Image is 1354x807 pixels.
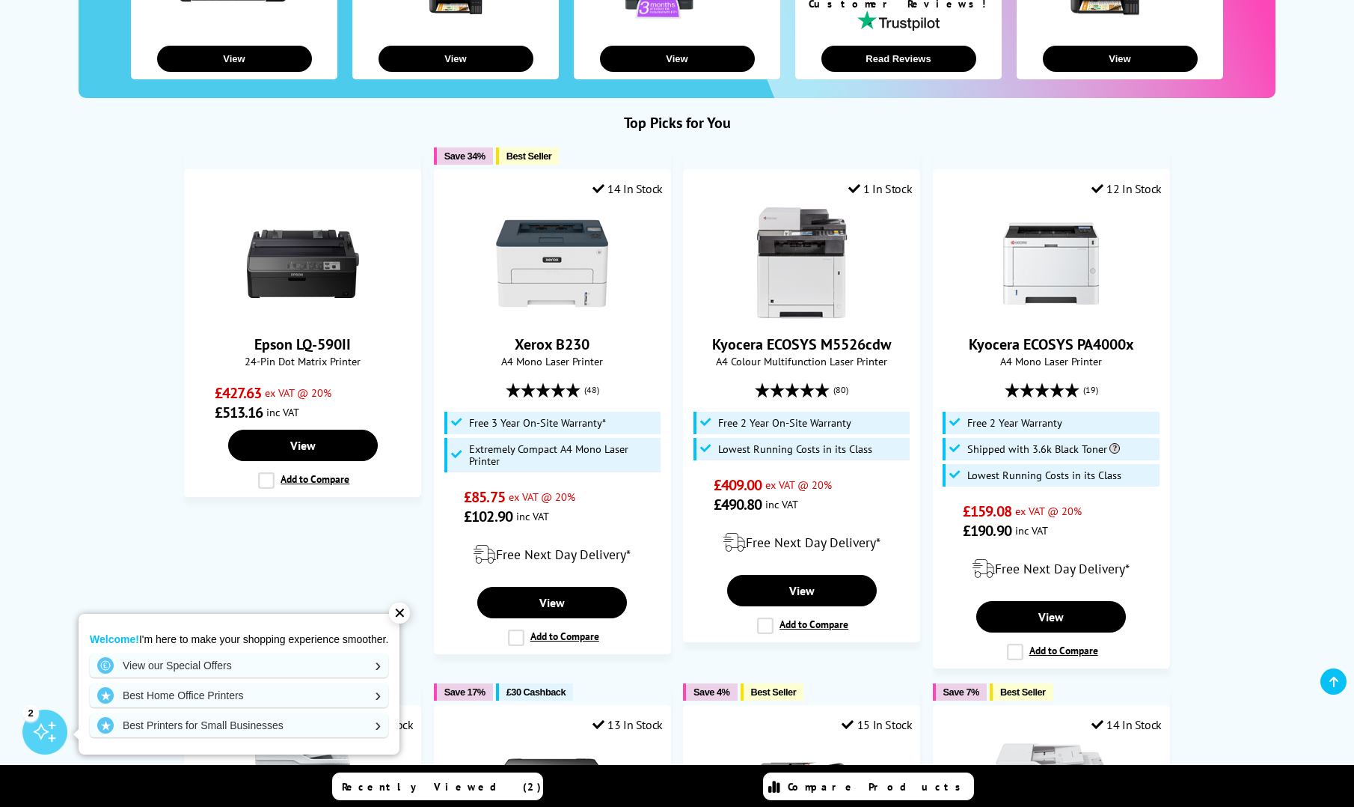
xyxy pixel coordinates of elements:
span: Save 7% [943,686,979,698]
span: £102.90 [464,507,512,526]
span: £427.63 [215,383,262,403]
button: Save 7% [933,683,987,701]
span: inc VAT [765,497,798,511]
button: Read Reviews [821,46,976,72]
div: 1 In Stock [848,181,913,196]
span: Save 34% [444,150,485,162]
span: ex VAT @ 20% [265,386,331,400]
span: Free 2 Year On-Site Warranty [718,417,851,429]
a: Recently Viewed (2) [332,773,543,800]
div: 12 In Stock [1091,181,1162,196]
button: Best Seller [990,683,1053,701]
button: View [600,46,755,72]
button: View [1043,46,1198,72]
span: Save 4% [693,686,729,698]
span: Recently Viewed (2) [342,780,542,794]
img: Epson LQ-590II [247,207,359,320]
span: (19) [1083,376,1098,404]
span: Free 3 Year On-Site Warranty* [469,417,606,429]
div: 13 In Stock [592,717,663,732]
span: Best Seller [506,150,552,162]
span: 24-Pin Dot Matrix Printer [192,354,413,368]
span: Save 17% [444,686,485,698]
button: Best Seller [496,147,560,165]
a: Epson LQ-590II [254,335,351,354]
span: inc VAT [1015,523,1048,538]
span: Compare Products [788,780,969,794]
div: 2 [22,704,39,721]
p: I'm here to make your shopping experience smoother. [90,633,388,646]
button: View [157,46,312,72]
a: Best Home Office Printers [90,683,388,707]
a: View [228,430,378,461]
a: Xerox B230 [515,335,589,354]
span: A4 Colour Multifunction Laser Printer [691,354,912,368]
span: inc VAT [266,405,299,419]
img: Kyocera ECOSYS M5526cdw [746,207,858,320]
a: View [477,587,627,618]
a: Kyocera ECOSYS PA4000x [969,335,1134,354]
img: Xerox B230 [496,207,608,320]
a: View [727,575,877,606]
img: Kyocera ECOSYS PA4000x [995,207,1107,320]
span: Free 2 Year Warranty [967,417,1062,429]
span: (48) [584,376,599,404]
span: A4 Mono Laser Printer [941,354,1162,368]
button: Save 34% [434,147,493,165]
span: Best Seller [751,686,797,698]
a: Xerox B230 [496,308,608,323]
span: Best Seller [1000,686,1046,698]
label: Add to Compare [258,472,349,489]
a: Compare Products [763,773,974,800]
span: ex VAT @ 20% [1015,504,1082,518]
span: Lowest Running Costs in its Class [718,443,872,455]
div: modal_delivery [442,534,663,576]
a: Best Printers for Small Businesses [90,713,388,737]
a: View our Special Offers [90,654,388,677]
a: View [976,601,1126,633]
a: Kyocera ECOSYS PA4000x [995,308,1107,323]
a: Epson LQ-590II [247,308,359,323]
span: Extremely Compact A4 Mono Laser Printer [469,443,657,467]
span: (80) [833,376,848,404]
span: Shipped with 3.6k Black Toner [967,443,1120,455]
span: Lowest Running Costs in its Class [967,469,1121,481]
div: modal_delivery [691,522,912,564]
label: Add to Compare [508,630,599,646]
span: £85.75 [464,487,505,507]
a: Kyocera ECOSYS M5526cdw [746,308,858,323]
label: Add to Compare [757,618,848,634]
span: £159.08 [963,502,1011,521]
div: 14 In Stock [1091,717,1162,732]
span: £513.16 [215,403,263,422]
div: 15 In Stock [842,717,912,732]
span: £490.80 [714,495,762,514]
div: modal_delivery [941,548,1162,590]
a: Kyocera ECOSYS M5526cdw [712,335,891,354]
span: A4 Mono Laser Printer [442,354,663,368]
button: £30 Cashback [496,683,573,701]
span: inc VAT [516,509,549,523]
span: ex VAT @ 20% [509,490,575,504]
div: ✕ [389,603,410,624]
button: View [379,46,533,72]
button: Save 17% [434,683,493,701]
span: £30 Cashback [506,686,566,698]
strong: Welcome! [90,633,139,645]
span: £190.90 [963,521,1011,540]
span: £409.00 [714,475,762,495]
button: Save 4% [683,683,737,701]
label: Add to Compare [1007,644,1098,660]
span: ex VAT @ 20% [765,478,832,492]
button: Best Seller [741,683,804,701]
div: 14 In Stock [592,181,663,196]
